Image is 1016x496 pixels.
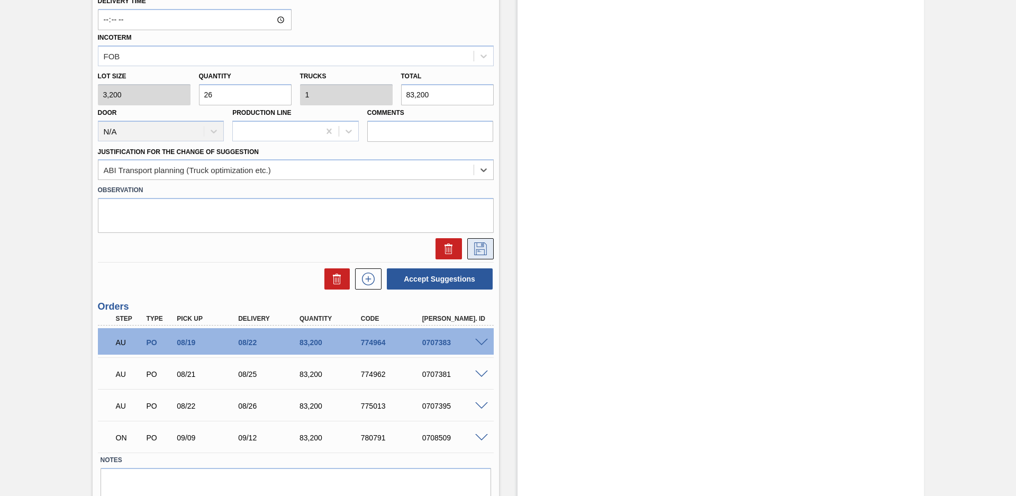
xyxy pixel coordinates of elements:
[430,238,462,259] div: Delete Suggestion
[98,69,190,84] label: Lot size
[420,370,488,378] div: 0707381
[401,73,422,80] label: Total
[350,268,382,290] div: New suggestion
[235,338,304,347] div: 08/22/2025
[297,370,366,378] div: 83,200
[420,402,488,410] div: 0707395
[174,402,243,410] div: 08/22/2025
[113,331,145,354] div: Awaiting Unload
[143,370,175,378] div: Purchase order
[98,148,259,156] label: Justification for the Change of Suggestion
[174,434,243,442] div: 09/09/2025
[174,315,243,322] div: Pick up
[358,402,427,410] div: 775013
[116,370,142,378] p: AU
[143,402,175,410] div: Purchase order
[199,73,231,80] label: Quantity
[358,434,427,442] div: 780791
[98,109,117,116] label: Door
[462,238,494,259] div: Save Suggestion
[113,363,145,386] div: Awaiting Unload
[235,370,304,378] div: 08/25/2025
[297,315,366,322] div: Quantity
[104,51,120,60] div: FOB
[113,426,145,449] div: Negotiating Order
[358,338,427,347] div: 774964
[235,434,304,442] div: 09/12/2025
[297,338,366,347] div: 83,200
[235,315,304,322] div: Delivery
[143,434,175,442] div: Purchase order
[116,434,142,442] p: ON
[98,34,132,41] label: Incoterm
[387,268,493,290] button: Accept Suggestions
[367,105,494,121] label: Comments
[113,315,145,322] div: Step
[143,315,175,322] div: Type
[101,453,491,468] label: Notes
[297,402,366,410] div: 83,200
[358,315,427,322] div: Code
[235,402,304,410] div: 08/26/2025
[174,338,243,347] div: 08/19/2025
[319,268,350,290] div: Delete Suggestions
[143,338,175,347] div: Purchase order
[104,166,271,175] div: ABI Transport planning (Truck optimization etc.)
[420,338,488,347] div: 0707383
[300,73,326,80] label: Trucks
[174,370,243,378] div: 08/21/2025
[358,370,427,378] div: 774962
[420,434,488,442] div: 0708509
[420,315,488,322] div: [PERSON_NAME]. ID
[98,183,494,198] label: Observation
[98,301,494,312] h3: Orders
[297,434,366,442] div: 83,200
[382,267,494,291] div: Accept Suggestions
[116,402,142,410] p: AU
[113,394,145,418] div: Awaiting Unload
[116,338,142,347] p: AU
[232,109,291,116] label: Production Line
